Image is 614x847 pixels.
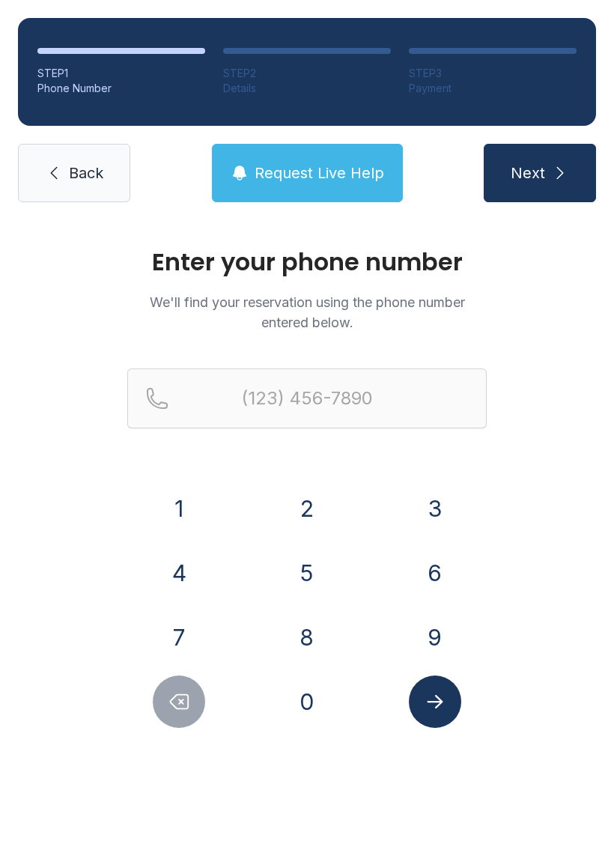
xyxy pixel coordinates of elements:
[127,292,487,333] p: We'll find your reservation using the phone number entered below.
[127,250,487,274] h1: Enter your phone number
[69,163,103,183] span: Back
[409,81,577,96] div: Payment
[223,81,391,96] div: Details
[37,81,205,96] div: Phone Number
[255,163,384,183] span: Request Live Help
[409,611,461,664] button: 9
[153,611,205,664] button: 7
[409,676,461,728] button: Submit lookup form
[409,547,461,599] button: 6
[37,66,205,81] div: STEP 1
[281,547,333,599] button: 5
[281,611,333,664] button: 8
[223,66,391,81] div: STEP 2
[511,163,545,183] span: Next
[127,368,487,428] input: Reservation phone number
[281,482,333,535] button: 2
[153,482,205,535] button: 1
[153,547,205,599] button: 4
[409,482,461,535] button: 3
[281,676,333,728] button: 0
[409,66,577,81] div: STEP 3
[153,676,205,728] button: Delete number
